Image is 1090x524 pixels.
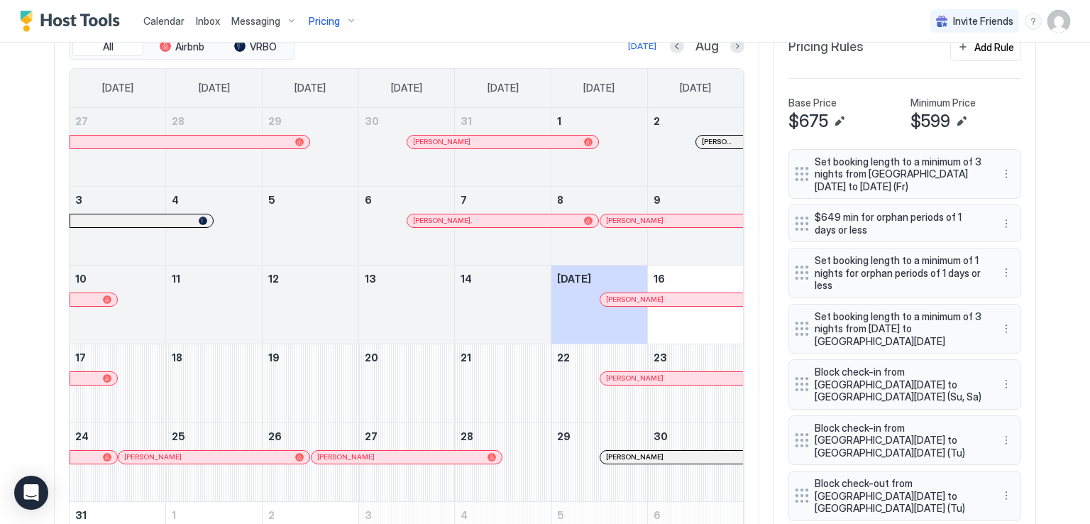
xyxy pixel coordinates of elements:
td: August 11, 2025 [166,265,263,344]
div: Open Intercom Messenger [14,476,48,510]
div: [PERSON_NAME] [317,452,497,462]
a: August 29, 2025 [551,423,647,449]
span: 10 [75,273,87,285]
a: August 25, 2025 [166,423,262,449]
div: User profile [1047,10,1070,33]
a: August 28, 2025 [455,423,551,449]
td: August 1, 2025 [551,108,648,187]
td: August 5, 2025 [262,186,358,265]
button: Edit [953,113,970,130]
span: 29 [268,115,282,127]
td: August 7, 2025 [455,186,551,265]
button: VRBO [220,37,291,57]
button: Airbnb [146,37,217,57]
a: August 3, 2025 [70,187,165,213]
td: August 13, 2025 [358,265,455,344]
a: Host Tools Logo [20,11,126,32]
div: [PERSON_NAME] [606,216,737,225]
span: [PERSON_NAME] [606,373,664,383]
td: August 22, 2025 [551,344,648,422]
td: July 29, 2025 [262,108,358,187]
span: 29 [557,430,571,442]
span: 2 [268,509,275,521]
div: menu [1025,13,1042,30]
a: August 27, 2025 [359,423,455,449]
td: August 23, 2025 [647,344,744,422]
span: $675 [788,111,828,132]
span: 31 [461,115,472,127]
td: August 16, 2025 [647,265,744,344]
span: 1 [557,115,561,127]
div: menu [998,165,1015,182]
div: menu [998,487,1015,504]
span: 3 [365,509,372,521]
span: Aug [695,38,719,55]
td: August 14, 2025 [455,265,551,344]
td: July 27, 2025 [70,108,166,187]
span: Calendar [143,15,185,27]
td: August 26, 2025 [262,422,358,501]
td: July 28, 2025 [166,108,263,187]
span: Pricing Rules [788,39,864,55]
td: August 27, 2025 [358,422,455,501]
span: [DATE] [294,82,326,94]
span: [PERSON_NAME] [606,295,664,304]
span: [DATE] [680,82,711,94]
span: Set booking length to a minimum of 1 nights for orphan periods of 1 days or less [815,254,984,292]
a: August 18, 2025 [166,344,262,371]
button: More options [998,215,1015,232]
span: 27 [75,115,88,127]
span: 19 [268,351,280,364]
div: menu [998,376,1015,393]
span: 4 [172,194,179,206]
a: August 7, 2025 [455,187,551,213]
a: August 8, 2025 [551,187,647,213]
a: August 1, 2025 [551,108,647,134]
a: August 22, 2025 [551,344,647,371]
span: 1 [172,509,176,521]
td: August 28, 2025 [455,422,551,501]
td: August 2, 2025 [647,108,744,187]
span: 30 [365,115,379,127]
button: More options [998,487,1015,504]
span: [DATE] [557,273,591,285]
span: Minimum Price [910,97,976,109]
span: 11 [172,273,180,285]
td: August 25, 2025 [166,422,263,501]
span: 30 [654,430,668,442]
a: Wednesday [377,69,436,107]
a: Sunday [88,69,148,107]
td: August 19, 2025 [262,344,358,422]
a: Tuesday [280,69,340,107]
a: July 27, 2025 [70,108,165,134]
a: August 21, 2025 [455,344,551,371]
td: August 9, 2025 [647,186,744,265]
span: [PERSON_NAME] [702,137,737,146]
div: [PERSON_NAME] [606,452,737,462]
a: August 15, 2025 [551,266,647,292]
span: 2 [654,115,660,127]
a: August 23, 2025 [648,344,744,371]
a: August 6, 2025 [359,187,455,213]
a: August 4, 2025 [166,187,262,213]
a: Calendar [143,13,185,28]
a: August 19, 2025 [263,344,358,371]
span: 22 [557,351,570,364]
span: 12 [268,273,279,285]
a: August 30, 2025 [648,423,744,449]
span: $599 [910,111,950,132]
a: August 12, 2025 [263,266,358,292]
div: [PERSON_NAME], [413,216,593,225]
td: August 6, 2025 [358,186,455,265]
span: Pricing [309,15,340,28]
a: August 11, 2025 [166,266,262,292]
span: [PERSON_NAME] [606,216,664,225]
span: [PERSON_NAME] [317,452,375,462]
div: [PERSON_NAME] [606,373,737,383]
a: August 16, 2025 [648,266,744,292]
span: 28 [172,115,185,127]
button: More options [998,320,1015,337]
td: August 18, 2025 [166,344,263,422]
span: Set booking length to a minimum of 3 nights from [GEOGRAPHIC_DATA][DATE] to [DATE] (Fr) [815,155,984,193]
